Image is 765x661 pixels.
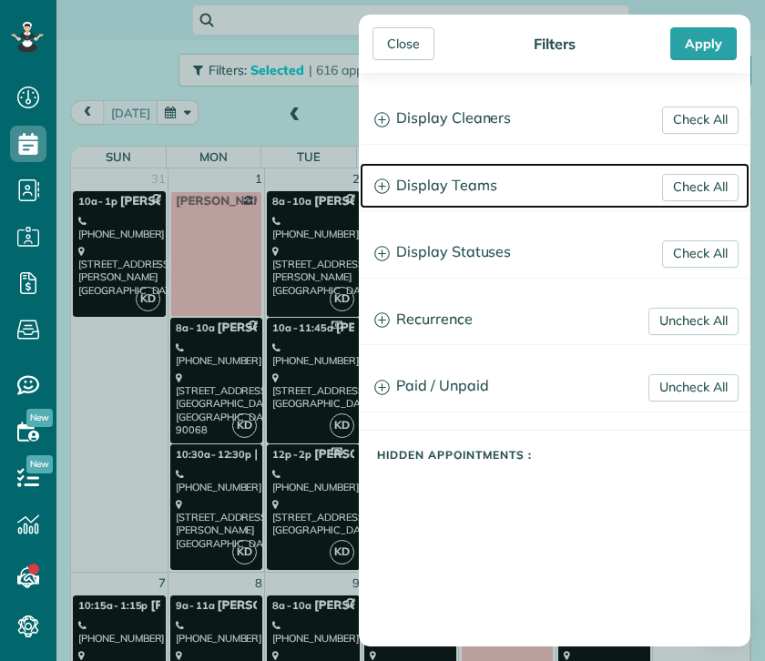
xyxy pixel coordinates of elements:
[377,449,750,461] h5: Hidden Appointments :
[360,297,750,343] a: Recurrence
[662,107,739,134] a: Check All
[662,240,739,268] a: Check All
[662,174,739,201] a: Check All
[528,35,581,53] div: Filters
[648,374,739,402] a: Uncheck All
[648,308,739,335] a: Uncheck All
[26,455,53,473] span: New
[360,96,750,142] a: Display Cleaners
[26,409,53,427] span: New
[360,229,750,276] a: Display Statuses
[670,27,737,60] div: Apply
[360,163,750,209] a: Display Teams
[372,27,434,60] div: Close
[360,363,750,410] a: Paid / Unpaid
